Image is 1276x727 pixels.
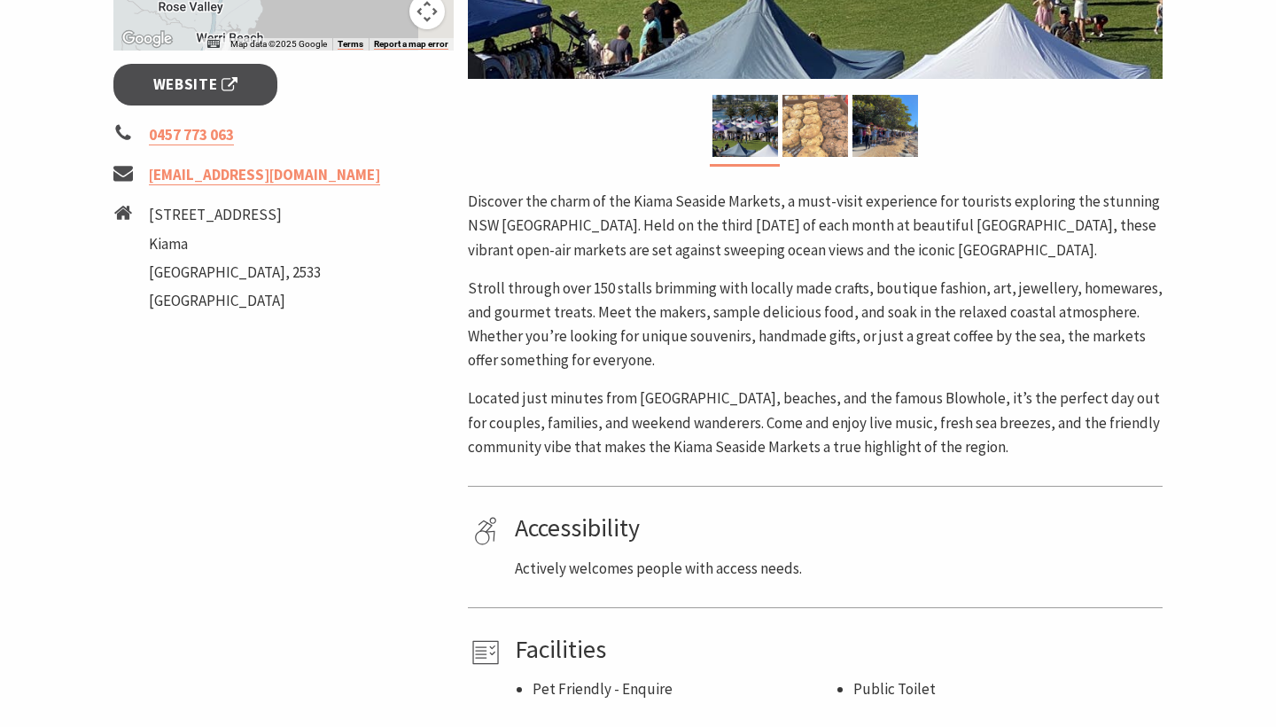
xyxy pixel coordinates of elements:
[149,289,321,313] li: [GEOGRAPHIC_DATA]
[118,27,176,51] img: Google
[149,203,321,227] li: [STREET_ADDRESS]
[515,557,1156,581] p: Actively welcomes people with access needs.
[338,39,363,50] a: Terms
[515,635,1156,665] h4: Facilities
[468,277,1163,373] p: Stroll through over 150 stalls brimming with locally made crafts, boutique fashion, art, jeweller...
[712,95,778,157] img: Kiama Seaside Market
[533,677,836,701] li: Pet Friendly - Enquire
[113,64,277,106] a: Website
[149,165,380,185] a: [EMAIL_ADDRESS][DOMAIN_NAME]
[852,95,918,157] img: market photo
[153,73,238,97] span: Website
[853,677,1156,701] li: Public Toilet
[374,39,448,50] a: Report a map error
[782,95,848,157] img: Market ptoduce
[468,387,1163,459] p: Located just minutes from [GEOGRAPHIC_DATA], beaches, and the famous Blowhole, it’s the perfect d...
[149,261,321,285] li: [GEOGRAPHIC_DATA], 2533
[118,27,176,51] a: Click to see this area on Google Maps
[515,513,1156,543] h4: Accessibility
[149,232,321,256] li: Kiama
[207,38,220,51] button: Keyboard shortcuts
[149,125,234,145] a: 0457 773 063
[230,39,327,49] span: Map data ©2025 Google
[468,190,1163,262] p: Discover the charm of the Kiama Seaside Markets, a must-visit experience for tourists exploring t...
